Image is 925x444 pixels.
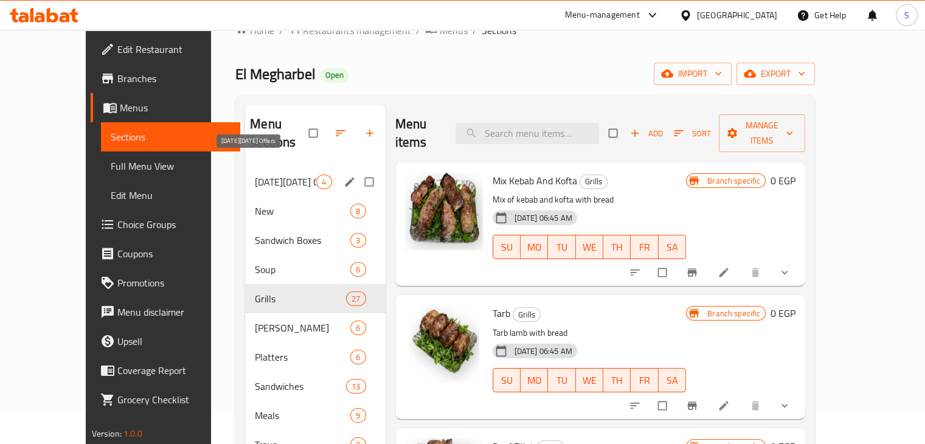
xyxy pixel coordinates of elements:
[255,321,350,335] div: RIZO
[350,262,365,277] div: items
[245,313,385,342] div: [PERSON_NAME]6
[347,293,365,305] span: 27
[117,71,230,86] span: Branches
[245,196,385,226] div: New8
[91,64,240,93] a: Branches
[288,23,411,38] a: Restaurants management
[493,368,521,392] button: SU
[347,381,365,392] span: 13
[778,266,791,279] svg: Show Choices
[245,284,385,313] div: Grills27
[482,23,516,38] span: Sections
[521,235,548,259] button: MO
[565,8,640,23] div: Menu-management
[771,305,795,322] h6: 0 EGP
[245,167,385,196] div: [DATE][DATE] Offers4edit
[702,308,765,319] span: Branch specific
[255,175,316,189] span: [DATE][DATE] Offers
[117,363,230,378] span: Coverage Report
[101,151,240,181] a: Full Menu View
[510,212,577,224] span: [DATE] 06:45 AM
[317,176,331,188] span: 4
[351,235,365,246] span: 3
[91,327,240,356] a: Upsell
[603,235,631,259] button: TH
[405,172,483,250] img: Mix Kebab And Kofta
[425,23,468,38] a: Menus
[351,264,365,276] span: 6
[493,304,510,322] span: Tarb
[718,266,732,279] a: Edit menu item
[630,127,663,140] span: Add
[117,392,230,407] span: Grocery Checklist
[729,118,795,148] span: Manage items
[493,325,687,341] p: Tarb lamb with bread
[101,181,240,210] a: Edit Menu
[651,394,676,417] span: Select to update
[342,174,360,190] button: edit
[327,120,356,147] span: Sort sections
[631,368,658,392] button: FR
[91,385,240,414] a: Grocery Checklist
[91,210,240,239] a: Choice Groups
[553,238,570,256] span: TU
[316,175,331,189] div: items
[702,175,765,187] span: Branch specific
[603,368,631,392] button: TH
[320,70,348,80] span: Open
[92,426,122,442] span: Version:
[255,350,350,364] span: Platters
[771,259,800,286] button: show more
[580,175,608,189] div: Grills
[235,23,274,38] a: Home
[351,206,365,217] span: 8
[654,63,732,85] button: import
[91,268,240,297] a: Promotions
[303,23,411,38] span: Restaurants management
[250,115,308,151] h2: Menu sections
[622,259,651,286] button: sort-choices
[302,122,327,145] span: Select all sections
[473,23,477,38] li: /
[548,235,575,259] button: TU
[255,262,350,277] div: Soup
[525,372,543,389] span: MO
[622,392,651,419] button: sort-choices
[736,63,815,85] button: export
[771,392,800,419] button: show more
[117,334,230,349] span: Upsell
[742,392,771,419] button: delete
[91,35,240,64] a: Edit Restaurant
[631,235,658,259] button: FR
[651,261,676,284] span: Select to update
[904,9,909,22] span: S
[350,204,365,218] div: items
[91,356,240,385] a: Coverage Report
[255,204,350,218] span: New
[659,235,686,259] button: SA
[255,379,346,394] span: Sandwiches
[493,172,577,190] span: Mix Kebab And Kofta
[581,372,598,389] span: WE
[350,350,365,364] div: items
[117,42,230,57] span: Edit Restaurant
[440,23,468,38] span: Menus
[659,368,686,392] button: SA
[117,305,230,319] span: Menu disclaimer
[91,297,240,327] a: Menu disclaimer
[493,192,687,207] p: Mix of kebab and kofta with bread
[679,392,708,419] button: Branch-specific-item
[111,159,230,173] span: Full Menu View
[666,124,719,143] span: Sort items
[350,408,365,423] div: items
[778,400,791,412] svg: Show Choices
[356,120,386,147] button: Add section
[245,372,385,401] div: Sandwiches13
[255,233,350,248] span: Sandwich Boxes
[111,130,230,144] span: Sections
[627,124,666,143] button: Add
[255,408,350,423] span: Meals
[746,66,805,82] span: export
